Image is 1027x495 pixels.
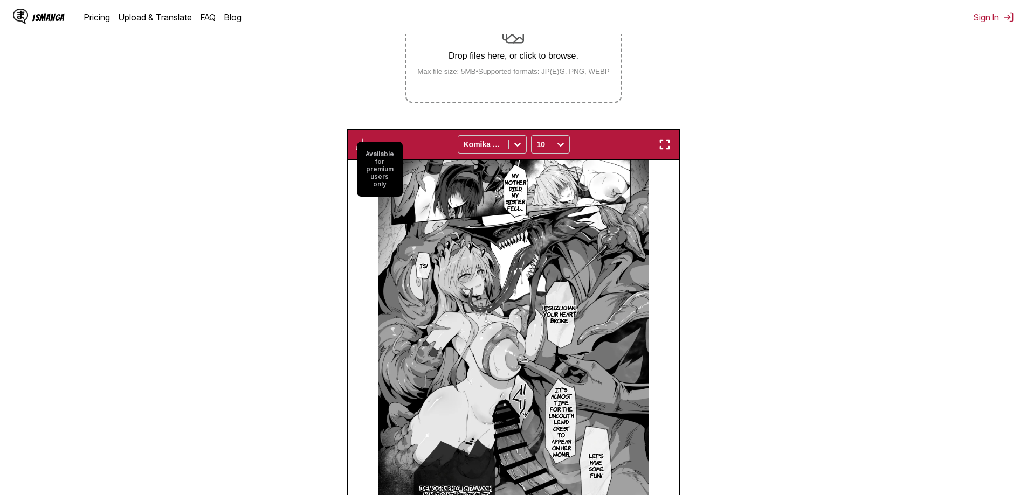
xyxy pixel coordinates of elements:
[502,170,528,213] p: My mother died, my sister fell...
[13,9,84,26] a: IsManga LogoIsManga
[224,12,242,23] a: Blog
[201,12,216,23] a: FAQ
[658,138,671,151] img: Enter fullscreen
[974,12,1014,23] button: Sign In
[587,450,606,480] p: Let's have some fun!
[356,138,369,151] img: Download translated images
[409,67,618,75] small: Max file size: 5MB • Supported formats: JP(E)G, PNG, WEBP
[32,12,65,23] div: IsManga
[540,302,579,326] p: Hisuzuchan... Your heart broke.
[119,12,192,23] a: Upload & Translate
[357,142,403,197] small: Available for premium users only
[1003,12,1014,23] img: Sign out
[547,384,576,459] p: It's almost time for the uncouth lewd crest to appear on her womb...
[13,9,28,24] img: IsManga Logo
[417,260,430,271] p: ...Ts!
[84,12,110,23] a: Pricing
[409,51,618,61] p: Drop files here, or click to browse.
